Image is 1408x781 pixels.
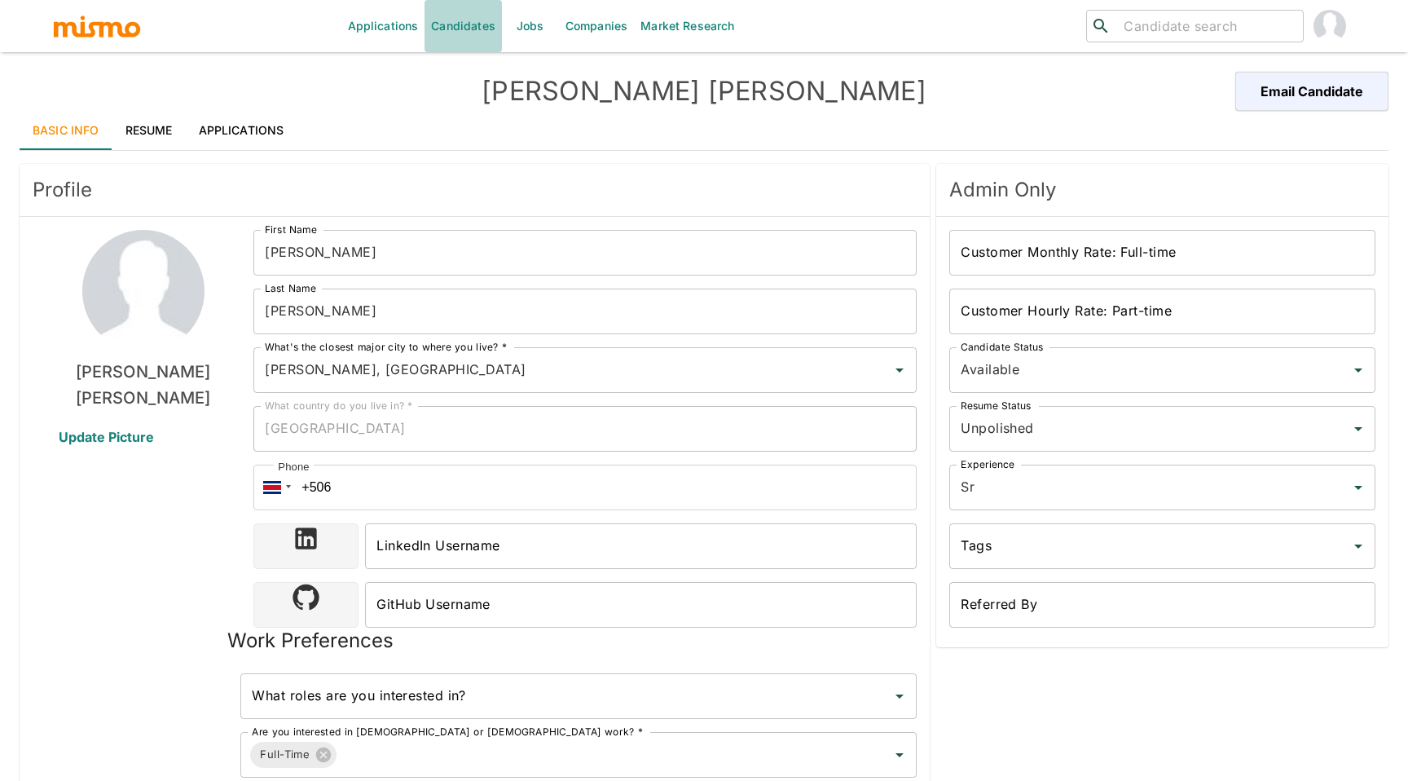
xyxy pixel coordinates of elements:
[1347,417,1370,440] button: Open
[52,14,142,38] img: logo
[39,417,174,457] span: Update Picture
[253,465,296,510] div: Costa Rica: + 506
[265,281,316,295] label: Last Name
[20,111,112,150] a: Basic Info
[274,459,313,475] div: Phone
[250,742,337,768] div: Full-Time
[1313,10,1346,42] img: Paola Pacheco
[888,359,911,382] button: Open
[265,223,317,236] label: First Name
[227,628,394,654] h5: Work Preferences
[33,177,917,203] span: Profile
[1347,535,1370,558] button: Open
[961,340,1043,354] label: Candidate Status
[265,340,507,354] label: What's the closest major city to where you live? *
[961,399,1032,413] label: Resume Status
[888,685,911,708] button: Open
[253,465,917,510] input: 1 (702) 123-4567
[250,745,319,764] span: Full-Time
[888,743,911,766] button: Open
[1235,72,1388,111] button: Email Candidate
[1347,476,1370,499] button: Open
[186,111,297,150] a: Applications
[265,399,413,413] label: What country do you live in? *
[82,230,205,352] img: David Sullivan
[112,111,186,150] a: Resume
[1117,15,1296,38] input: Candidate search
[33,359,253,411] h6: [PERSON_NAME] [PERSON_NAME]
[252,725,643,739] label: Are you interested in [DEMOGRAPHIC_DATA] or [DEMOGRAPHIC_DATA] work? *
[961,457,1014,471] label: Experience
[362,75,1046,108] h4: [PERSON_NAME] [PERSON_NAME]
[949,177,1375,203] span: Admin Only
[1347,359,1370,382] button: Open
